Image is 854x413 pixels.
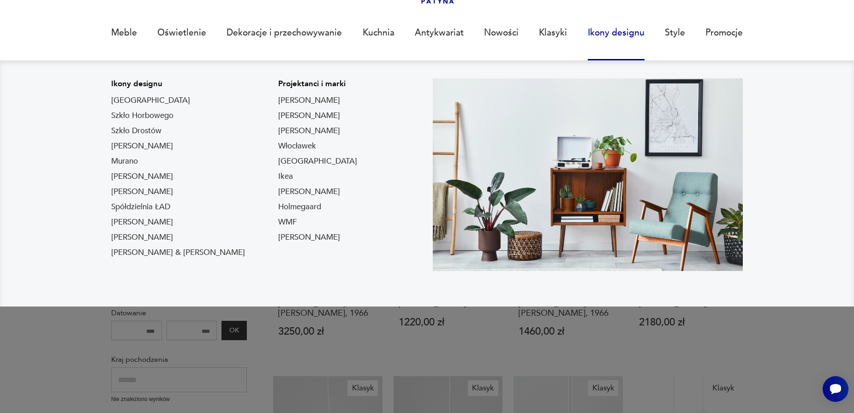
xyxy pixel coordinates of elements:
a: Spółdzielnia ŁAD [111,201,170,212]
p: Ikony designu [111,78,245,89]
a: [PERSON_NAME] [278,232,340,243]
a: Kuchnia [363,12,394,54]
a: [PERSON_NAME] [111,171,173,182]
a: Włocławek [278,141,316,152]
a: Dekoracje i przechowywanie [227,12,342,54]
a: Szkło Horbowego [111,110,173,121]
a: Ikony designu [588,12,645,54]
p: Projektanci i marki [278,78,357,89]
a: [GEOGRAPHIC_DATA] [278,156,357,167]
a: Nowości [484,12,519,54]
a: [PERSON_NAME] [111,186,173,197]
a: Antykwariat [415,12,464,54]
a: Style [665,12,685,54]
a: [PERSON_NAME] [278,95,340,106]
a: Meble [111,12,137,54]
a: [GEOGRAPHIC_DATA] [111,95,190,106]
a: [PERSON_NAME] & [PERSON_NAME] [111,247,245,258]
a: Murano [111,156,138,167]
a: [PERSON_NAME] [111,232,173,243]
a: Holmegaard [278,201,321,212]
a: [PERSON_NAME] [111,217,173,228]
a: Promocje [705,12,743,54]
a: Ikea [278,171,293,182]
iframe: Smartsupp widget button [823,376,848,402]
a: [PERSON_NAME] [111,141,173,152]
a: Szkło Drostów [111,125,161,136]
a: Klasyki [539,12,567,54]
a: WMF [278,217,297,228]
a: [PERSON_NAME] [278,110,340,121]
img: Meble [433,78,743,271]
a: [PERSON_NAME] [278,186,340,197]
a: Oświetlenie [157,12,206,54]
a: [PERSON_NAME] [278,125,340,136]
